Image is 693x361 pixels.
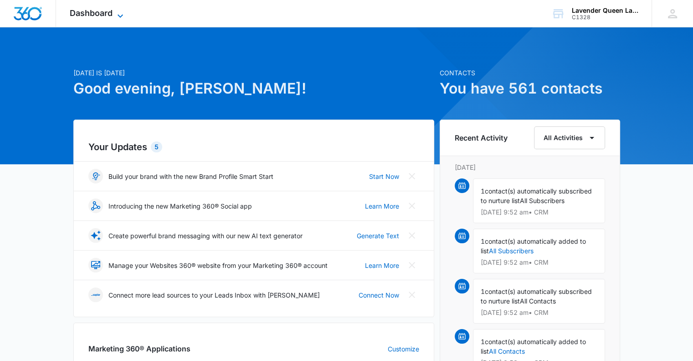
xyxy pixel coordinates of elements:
a: Customize [388,344,419,354]
span: 1 [481,187,485,195]
p: [DATE] [455,162,605,172]
h1: You have 561 contacts [440,78,620,99]
button: Close [405,258,419,272]
span: 1 [481,237,485,245]
div: account name [572,7,638,14]
span: contact(s) automatically subscribed to nurture list [481,288,592,305]
span: Dashboard [70,8,113,18]
p: Manage your Websites 360® website from your Marketing 360® account [108,261,328,270]
p: Build your brand with the new Brand Profile Smart Start [108,172,273,181]
h2: Marketing 360® Applications [88,343,190,354]
span: contact(s) automatically added to list [481,338,586,355]
span: All Contacts [520,297,556,305]
h1: Good evening, [PERSON_NAME]! [73,78,434,99]
button: Close [405,288,419,302]
p: [DATE] 9:52 am • CRM [481,309,597,316]
button: Close [405,199,419,213]
span: 1 [481,338,485,345]
a: Generate Text [357,231,399,241]
p: [DATE] 9:52 am • CRM [481,259,597,266]
a: Learn More [365,201,399,211]
h2: Your Updates [88,140,419,154]
div: account id [572,14,638,21]
span: contact(s) automatically added to list [481,237,586,255]
p: Introducing the new Marketing 360® Social app [108,201,252,211]
p: Create powerful brand messaging with our new AI text generator [108,231,303,241]
p: [DATE] is [DATE] [73,68,434,78]
span: 1 [481,288,485,295]
a: All Subscribers [489,247,534,255]
p: Contacts [440,68,620,78]
a: Learn More [365,261,399,270]
p: Connect more lead sources to your Leads Inbox with [PERSON_NAME] [108,290,320,300]
button: All Activities [534,126,605,149]
span: contact(s) automatically subscribed to nurture list [481,187,592,204]
a: Start Now [369,172,399,181]
h6: Recent Activity [455,132,508,143]
p: [DATE] 9:52 am • CRM [481,209,597,215]
a: All Contacts [489,347,525,355]
div: 5 [151,141,162,152]
button: Close [405,169,419,183]
button: Close [405,228,419,243]
a: Connect Now [359,290,399,300]
span: All Subscribers [520,197,565,204]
